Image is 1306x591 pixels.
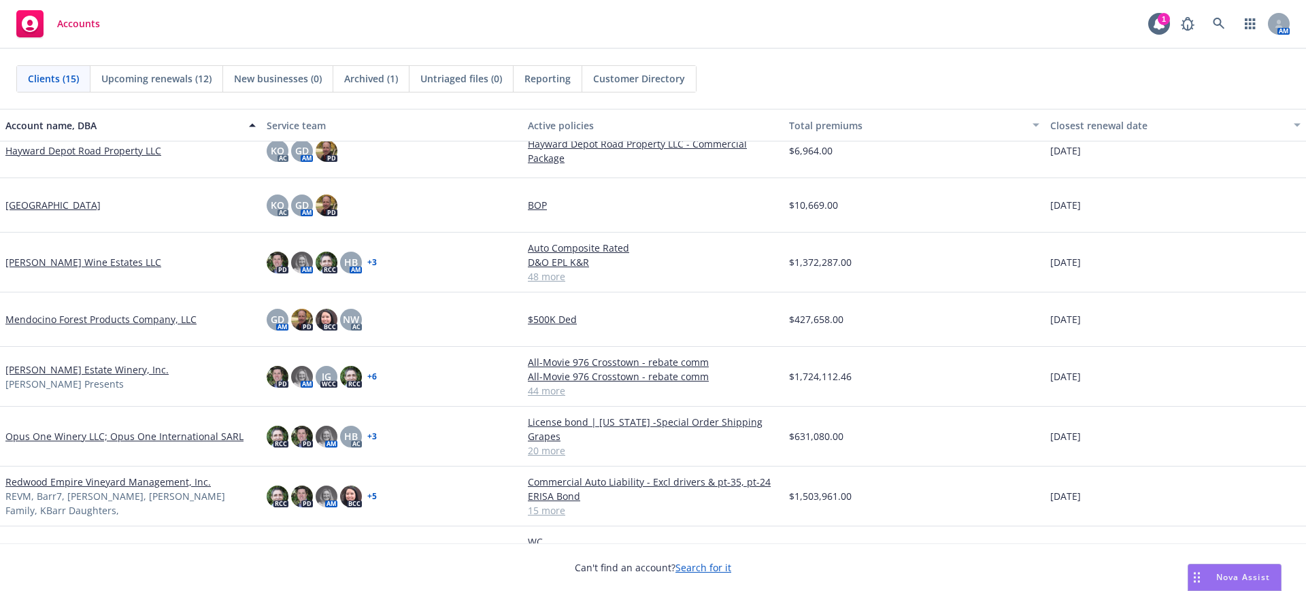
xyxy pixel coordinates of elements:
[1050,312,1081,326] span: [DATE]
[1050,118,1286,133] div: Closest renewal date
[528,535,778,549] a: WC
[316,140,337,162] img: photo
[1188,564,1282,591] button: Nova Assist
[528,415,778,429] a: License bond | [US_STATE] -Special Order Shipping
[1050,429,1081,443] span: [DATE]
[316,486,337,507] img: photo
[316,309,337,331] img: photo
[267,486,288,507] img: photo
[789,429,843,443] span: $631,080.00
[344,255,358,269] span: HB
[295,198,309,212] span: GD
[261,109,522,141] button: Service team
[340,366,362,388] img: photo
[267,252,288,273] img: photo
[267,366,288,388] img: photo
[57,18,100,29] span: Accounts
[1050,255,1081,269] span: [DATE]
[528,137,778,165] a: Hayward Depot Road Property LLC - Commercial Package
[1045,109,1306,141] button: Closest renewal date
[1205,10,1233,37] a: Search
[789,143,833,158] span: $6,964.00
[528,443,778,458] a: 20 more
[528,198,778,212] a: BOP
[1050,198,1081,212] span: [DATE]
[344,429,358,443] span: HB
[291,309,313,331] img: photo
[5,118,241,133] div: Account name, DBA
[1050,143,1081,158] span: [DATE]
[1050,369,1081,384] span: [DATE]
[528,118,778,133] div: Active policies
[367,258,377,267] a: + 3
[316,252,337,273] img: photo
[28,71,79,86] span: Clients (15)
[420,71,502,86] span: Untriaged files (0)
[271,312,284,326] span: GD
[675,561,731,574] a: Search for it
[291,486,313,507] img: photo
[528,241,778,255] a: Auto Composite Rated
[528,269,778,284] a: 48 more
[528,355,778,369] a: All-Movie 976 Crosstown - rebate comm
[322,369,331,384] span: JG
[11,5,105,43] a: Accounts
[1237,10,1264,37] a: Switch app
[1050,489,1081,503] span: [DATE]
[784,109,1045,141] button: Total premiums
[524,71,571,86] span: Reporting
[5,475,211,489] a: Redwood Empire Vineyard Management, Inc.
[5,362,169,377] a: [PERSON_NAME] Estate Winery, Inc.
[1158,13,1170,25] div: 1
[101,71,212,86] span: Upcoming renewals (12)
[340,486,362,507] img: photo
[267,118,517,133] div: Service team
[5,429,244,443] a: Opus One Winery LLC; Opus One International SARL
[5,198,101,212] a: [GEOGRAPHIC_DATA]
[234,71,322,86] span: New businesses (0)
[789,369,852,384] span: $1,724,112.46
[367,433,377,441] a: + 3
[344,71,398,86] span: Archived (1)
[789,198,838,212] span: $10,669.00
[528,503,778,518] a: 15 more
[575,560,731,575] span: Can't find an account?
[367,492,377,501] a: + 5
[271,198,284,212] span: KO
[789,255,852,269] span: $1,372,287.00
[1216,571,1270,583] span: Nova Assist
[528,429,778,443] a: Grapes
[291,366,313,388] img: photo
[528,475,778,489] a: Commercial Auto Liability - Excl drivers & pt-35, pt-24
[5,377,124,391] span: [PERSON_NAME] Presents
[295,143,309,158] span: GD
[528,255,778,269] a: D&O EPL K&R
[5,143,161,158] a: Hayward Depot Road Property LLC
[528,312,778,326] a: $500K Ded
[291,426,313,448] img: photo
[528,369,778,384] a: All-Movie 976 Crosstown - rebate comm
[528,489,778,503] a: ERISA Bond
[789,489,852,503] span: $1,503,961.00
[343,312,359,326] span: NW
[5,489,256,518] span: REVM, Barr7, [PERSON_NAME], [PERSON_NAME] Family, KBarr Daughters,
[316,426,337,448] img: photo
[291,252,313,273] img: photo
[5,312,197,326] a: Mendocino Forest Products Company, LLC
[1188,564,1205,590] div: Drag to move
[271,143,284,158] span: KO
[789,118,1024,133] div: Total premiums
[316,195,337,216] img: photo
[267,426,288,448] img: photo
[5,255,161,269] a: [PERSON_NAME] Wine Estates LLC
[522,109,784,141] button: Active policies
[1174,10,1201,37] a: Report a Bug
[593,71,685,86] span: Customer Directory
